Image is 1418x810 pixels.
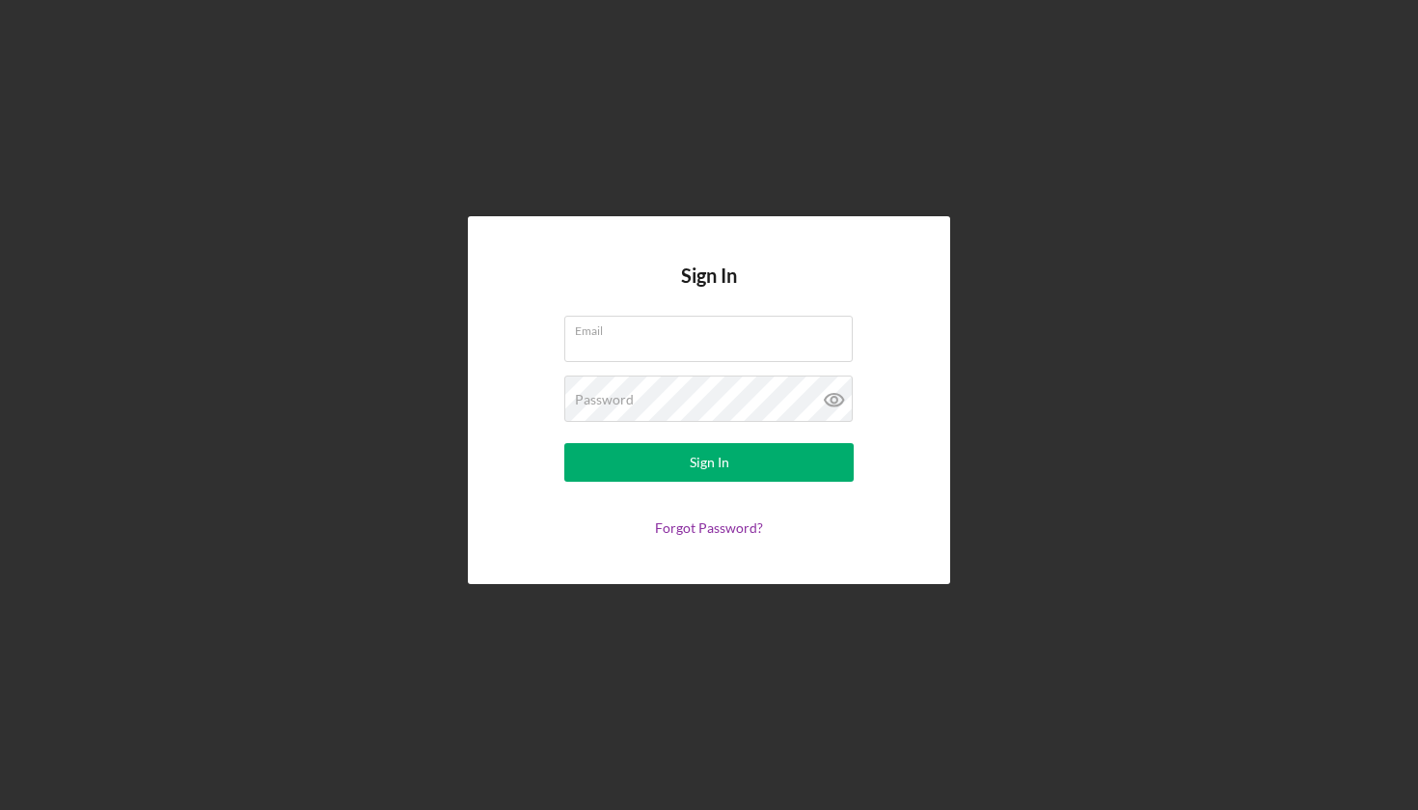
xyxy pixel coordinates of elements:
div: Sign In [690,443,729,482]
a: Forgot Password? [655,519,763,536]
button: Sign In [564,443,854,482]
label: Password [575,392,634,407]
h4: Sign In [681,265,737,316]
label: Email [575,317,853,338]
